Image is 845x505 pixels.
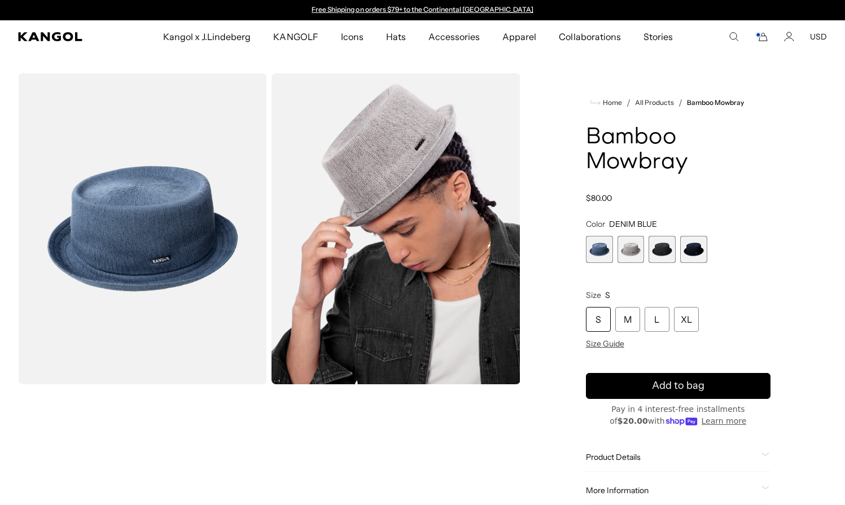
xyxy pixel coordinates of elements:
span: More Information [586,485,757,495]
h1: Bamboo Mowbray [586,125,770,175]
span: Accessories [428,20,480,53]
a: Hats [375,20,417,53]
span: Product Details [586,452,757,462]
span: Size Guide [586,339,624,349]
div: 3 of 4 [649,236,676,263]
button: USD [810,32,827,42]
a: Free Shipping on orders $79+ to the Continental [GEOGRAPHIC_DATA] [312,5,533,14]
a: All Products [635,99,674,107]
div: XL [674,307,699,332]
div: 4 of 4 [680,236,707,263]
span: Add to bag [652,378,704,393]
span: Hats [386,20,406,53]
slideshow-component: Announcement bar [307,6,539,15]
a: Account [784,32,794,42]
span: Size [586,290,601,300]
label: Grey [618,236,645,263]
span: $80.00 [586,193,612,203]
label: Dark Blue [680,236,707,263]
div: L [645,307,669,332]
span: Kangol x J.Lindeberg [163,20,251,53]
span: S [605,290,610,300]
span: Icons [341,20,364,53]
div: M [615,307,640,332]
button: Cart [755,32,768,42]
a: KANGOLF [262,20,329,53]
a: Accessories [417,20,491,53]
a: Kangol x J.Lindeberg [152,20,262,53]
span: Color [586,219,605,229]
div: S [586,307,611,332]
img: color-denim-blue [18,73,267,384]
img: grey [272,73,520,384]
a: Icons [330,20,375,53]
span: Apparel [502,20,536,53]
div: 1 of 4 [586,236,613,263]
a: Bamboo Mowbray [687,99,744,107]
button: Add to bag [586,373,770,399]
li: / [622,96,631,109]
label: Black [649,236,676,263]
span: Stories [643,20,673,53]
a: Stories [632,20,684,53]
li: / [674,96,682,109]
product-gallery: Gallery Viewer [18,73,520,384]
nav: breadcrumbs [586,96,770,109]
label: DENIM BLUE [586,236,613,263]
span: Home [601,99,622,107]
span: KANGOLF [273,20,318,53]
a: Apparel [491,20,548,53]
div: 2 of 4 [618,236,645,263]
a: Collaborations [548,20,632,53]
a: Home [590,98,622,108]
span: Collaborations [559,20,620,53]
a: Kangol [18,32,107,41]
summary: Search here [729,32,739,42]
div: Announcement [307,6,539,15]
span: DENIM BLUE [609,219,657,229]
div: 1 of 2 [307,6,539,15]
